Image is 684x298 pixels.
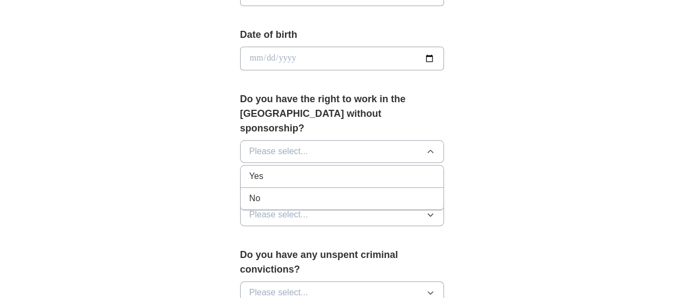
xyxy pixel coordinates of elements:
span: Please select... [249,145,308,158]
button: Please select... [240,140,444,163]
span: Please select... [249,208,308,221]
label: Date of birth [240,28,444,42]
label: Do you have any unspent criminal convictions? [240,248,444,277]
span: Yes [249,170,263,183]
span: No [249,192,260,205]
label: Do you have the right to work in the [GEOGRAPHIC_DATA] without sponsorship? [240,92,444,136]
button: Please select... [240,203,444,226]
